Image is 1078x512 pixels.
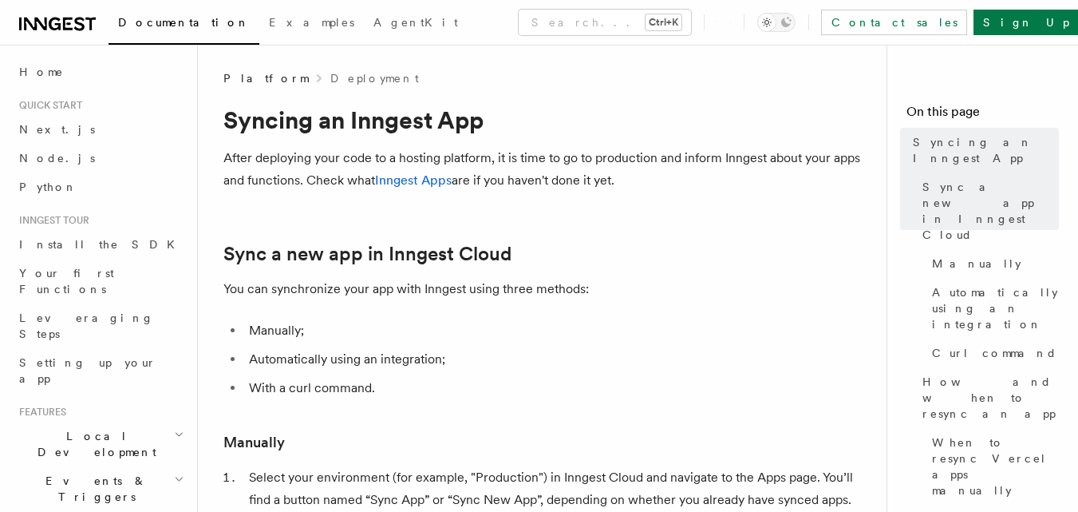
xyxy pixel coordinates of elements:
span: Inngest tour [13,214,89,227]
span: Setting up your app [19,356,156,385]
span: Home [19,64,64,80]
a: When to resync Vercel apps manually [926,428,1059,505]
a: Sync a new app in Inngest Cloud [916,173,1059,249]
a: Automatically using an integration [926,278,1059,339]
a: Next.js [13,115,188,144]
a: Curl command [926,339,1059,367]
span: Manually [932,256,1021,272]
span: Sync a new app in Inngest Cloud [922,179,1059,243]
li: Select your environment (for example, "Production") in Inngest Cloud and navigate to the Apps pag... [244,466,862,511]
a: Setting up your app [13,348,188,393]
a: Your first Functions [13,259,188,304]
span: Platform [223,70,308,86]
h1: Syncing an Inngest App [223,105,862,134]
a: Inngest Apps [375,173,452,188]
span: AgentKit [373,16,458,29]
a: Documentation [109,5,259,45]
span: Documentation [118,16,250,29]
span: Automatically using an integration [932,284,1059,332]
span: Quick start [13,99,82,112]
a: Python [13,173,188,201]
span: Your first Functions [19,267,114,296]
a: How and when to resync an app [916,367,1059,428]
span: Examples [269,16,354,29]
span: Node.js [19,152,95,165]
a: Syncing an Inngest App [906,128,1059,173]
a: Contact sales [821,10,967,35]
button: Toggle dark mode [757,13,796,32]
p: You can synchronize your app with Inngest using three methods: [223,278,862,300]
button: Events & Triggers [13,466,188,511]
li: Automatically using an integration; [244,348,862,371]
a: Examples [259,5,364,43]
a: Home [13,58,188,86]
a: Manually [926,249,1059,278]
span: Next.js [19,123,95,136]
a: Deployment [330,70,419,86]
a: Leveraging Steps [13,304,188,348]
span: Python [19,181,77,193]
span: Features [13,406,66,419]
span: Syncing an Inngest App [913,134,1059,166]
li: With a curl command. [244,377,862,399]
span: Curl command [932,345,1057,361]
a: Sync a new app in Inngest Cloud [223,243,511,265]
span: When to resync Vercel apps manually [932,435,1059,498]
span: How and when to resync an app [922,374,1059,422]
span: Leveraging Steps [19,312,154,340]
a: Manually [223,431,285,454]
kbd: Ctrl+K [646,14,681,30]
span: Local Development [13,428,174,460]
a: Node.js [13,144,188,173]
span: Events & Triggers [13,473,174,505]
a: Install the SDK [13,230,188,259]
p: After deploying your code to a hosting platform, it is time to go to production and inform Innges... [223,147,862,192]
a: AgentKit [364,5,468,43]
li: Manually; [244,320,862,342]
h4: On this page [906,102,1059,128]
span: Install the SDK [19,238,184,251]
button: Local Development [13,422,188,466]
button: Search...Ctrl+K [519,10,691,35]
